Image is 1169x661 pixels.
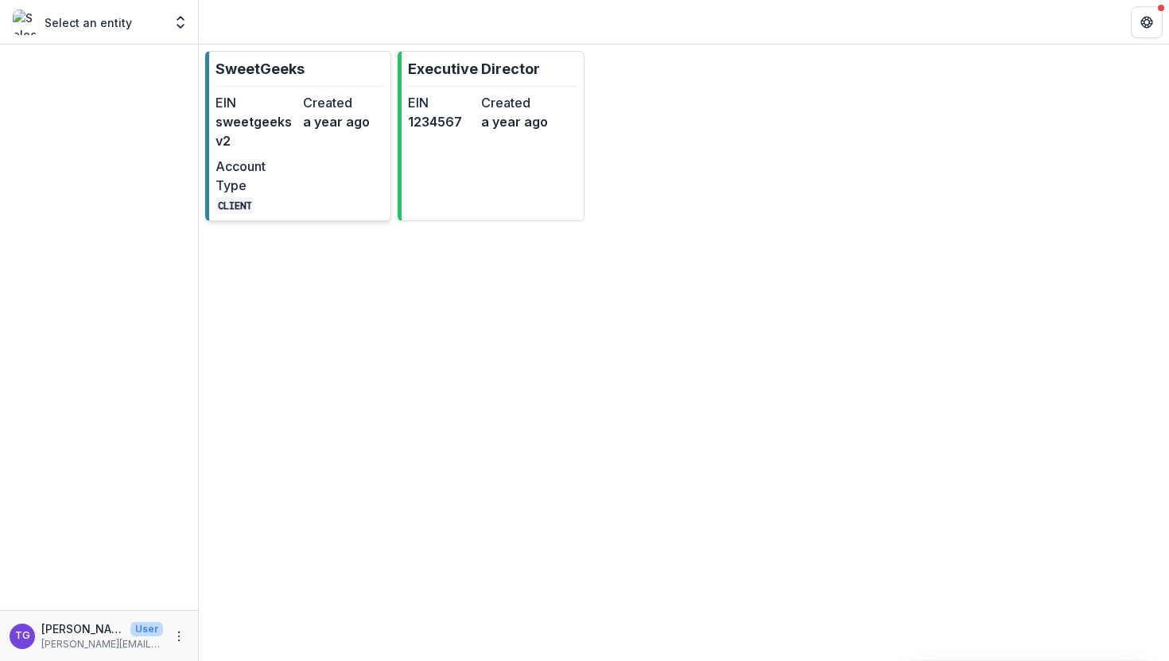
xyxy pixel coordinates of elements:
button: Open entity switcher [169,6,192,38]
p: Executive Director [408,58,540,80]
img: Select an entity [13,10,38,35]
p: Select an entity [45,14,132,31]
dd: 1234567 [408,112,475,131]
p: User [130,622,163,636]
dt: EIN [408,93,475,112]
a: Executive DirectorEIN1234567Createda year ago [398,51,584,221]
div: Theresa Gartland [15,631,30,641]
dd: a year ago [481,112,548,131]
p: [PERSON_NAME] [41,620,124,637]
dt: Created [481,93,548,112]
button: More [169,627,188,646]
dd: a year ago [303,112,384,131]
p: SweetGeeks [216,58,305,80]
p: [PERSON_NAME][EMAIL_ADDRESS][DOMAIN_NAME] [41,637,163,651]
dt: EIN [216,93,297,112]
a: SweetGeeksEINsweetgeeksv2Createda year agoAccount TypeCLIENT [205,51,391,221]
code: CLIENT [216,197,254,214]
button: Get Help [1131,6,1163,38]
dt: Account Type [216,157,297,195]
dd: sweetgeeksv2 [216,112,297,150]
dt: Created [303,93,384,112]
